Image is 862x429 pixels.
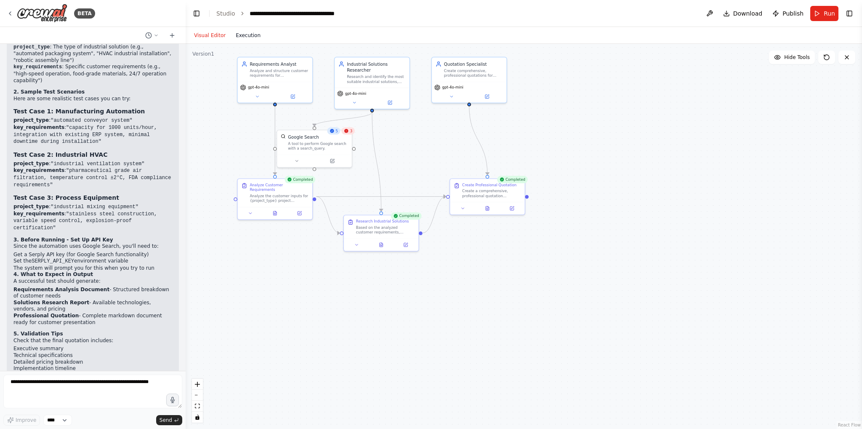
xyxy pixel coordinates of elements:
[166,394,179,406] button: Click to speak your automation idea
[165,30,179,40] button: Start a new chat
[216,10,235,17] a: Studio
[13,258,172,265] li: Set the environment variable
[347,61,406,73] div: Industrial Solutions Researcher
[13,313,172,326] li: - Complete markdown document ready for customer presentation
[13,252,172,258] li: Get a Serply API key (for Google Search functionality)
[276,93,310,100] button: Open in side panel
[13,161,172,168] li: :
[13,359,172,366] li: Detailed pricing breakdown
[192,379,203,423] div: React Flow controls
[838,423,861,427] a: React Flow attribution
[317,193,340,236] g: Edge from 3037caa5-532f-48f0-a9b7-ce0f579a1d06 to db1db665-2806-4199-8f41-0c3f0a63f002
[13,204,49,209] strong: project_type
[784,54,810,61] span: Hide Tools
[13,287,172,300] li: - Structured breakdown of customer needs
[13,108,145,115] strong: Test Case 1: Manufacturing Automation
[13,151,107,158] strong: Test Case 2: Industrial HVAC
[369,112,384,211] g: Edge from f24608d9-403c-4bf7-8855-3c04fa319846 to db1db665-2806-4199-8f41-0c3f0a63f002
[368,241,394,248] button: View output
[13,300,89,306] strong: Solutions Research Report
[13,211,64,217] strong: key_requirements
[272,106,278,175] g: Edge from 245383a9-f064-444c-befc-0148ec6af12b to 3037caa5-532f-48f0-a9b7-ce0f579a1d06
[281,134,286,139] img: SerplyWebSearchTool
[160,417,172,424] span: Send
[423,193,446,236] g: Edge from db1db665-2806-4199-8f41-0c3f0a63f002 to 3a2072c8-439a-4e03-8efc-044769401ca0
[315,157,349,164] button: Open in side panel
[466,106,490,175] g: Edge from 171bc4d6-e9ce-409b-8018-c0273b2ea89f to 3a2072c8-439a-4e03-8efc-044769401ca0
[192,412,203,423] button: toggle interactivity
[13,44,172,64] li: : The type of industrial solution (e.g., "automated packaging system", "HVAC industrial installat...
[51,118,132,123] code: "automated conveyor system"
[843,8,855,19] button: Show right sidebar
[733,9,763,18] span: Download
[450,178,525,215] div: CompletedCreate Professional QuotationCreate a comprehensive, professional quotation document for...
[13,278,172,285] p: A successful test should generate:
[51,204,138,210] code: "industrial mixing equipment"
[345,91,366,96] span: gpt-4o-mini
[13,243,172,250] p: Since the automation uses Google Search, you'll need to:
[262,209,288,217] button: View output
[769,51,815,64] button: Hide Tools
[13,64,62,70] code: key_requirements
[13,124,172,145] li: :
[289,209,310,217] button: Open in side panel
[391,212,421,220] div: Completed
[288,141,348,151] div: A tool to perform Google search with a search_query.
[74,8,95,19] div: BETA
[462,189,521,198] div: Create a comprehensive, professional quotation document for the {project_type} industrial solutio...
[142,30,162,40] button: Switch to previous chat
[13,265,172,272] li: The system will prompt you for this when you try to run
[444,61,503,67] div: Quotation Specialist
[474,205,500,212] button: View output
[3,415,40,426] button: Improve
[192,379,203,390] button: zoom in
[13,167,172,188] li: :
[13,96,172,102] p: Here are some realistic test cases you can try:
[13,287,109,292] strong: Requirements Analysis Document
[13,124,64,130] strong: key_requirements
[13,237,113,243] strong: 3. Before Running - Set Up API Key
[13,125,157,145] code: "capacity for 1000 units/hour, integration with existing ERP system, minimal downtime during inst...
[13,300,172,313] li: - Available technologies, vendors, and pricing
[372,99,407,106] button: Open in side panel
[335,129,338,134] span: 5
[356,225,415,235] div: Based on the analyzed customer requirements, research and identify suitable industrial solutions ...
[13,211,157,231] code: "stainless steel construction, variable speed control, explosion-proof certification"
[192,390,203,401] button: zoom out
[192,401,203,412] button: fit view
[13,313,79,319] strong: Professional Quotation
[13,44,50,50] code: project_type
[350,129,353,134] span: 3
[13,271,93,277] strong: 4. What to Expect in Output
[769,6,807,21] button: Publish
[13,352,172,359] li: Technical specifications
[13,365,172,372] li: Implementation timeline
[356,219,409,224] div: Research Industrial Solutions
[216,9,344,18] nav: breadcrumb
[288,134,319,140] div: Google Search
[250,68,309,78] div: Analyze and structure customer requirements for {project_type} industrial solutions, ensuring all...
[250,182,309,192] div: Analyze Customer Requirements
[189,30,231,40] button: Visual Editor
[13,346,172,352] li: Executive summary
[13,211,172,232] li: :
[720,6,766,21] button: Download
[317,193,446,199] g: Edge from 3037caa5-532f-48f0-a9b7-ce0f579a1d06 to 3a2072c8-439a-4e03-8efc-044769401ca0
[250,193,309,203] div: Analyze the customer inputs for {project_type} project including: technical specifications, opera...
[16,417,36,424] span: Improve
[51,161,144,167] code: "industrial ventilation system"
[444,68,503,78] div: Create comprehensive, professional quotations for {project_type} industrial solutions that includ...
[395,241,416,248] button: Open in side panel
[248,85,269,90] span: gpt-4o-mini
[810,6,838,21] button: Run
[237,57,313,103] div: Requirements AnalystAnalyze and structure customer requirements for {project_type} industrial sol...
[13,194,119,201] strong: Test Case 3: Process Equipment
[442,85,463,90] span: gpt-4o-mini
[191,8,202,19] button: Hide left sidebar
[13,64,172,84] li: : Specific customer requirements (e.g., "high-speed operation, food-grade materials, 24/7 operati...
[237,178,313,220] div: CompletedAnalyze Customer RequirementsAnalyze the customer inputs for {project_type} project incl...
[470,93,504,100] button: Open in side panel
[501,205,522,212] button: Open in side panel
[782,9,803,18] span: Publish
[13,204,172,211] li: :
